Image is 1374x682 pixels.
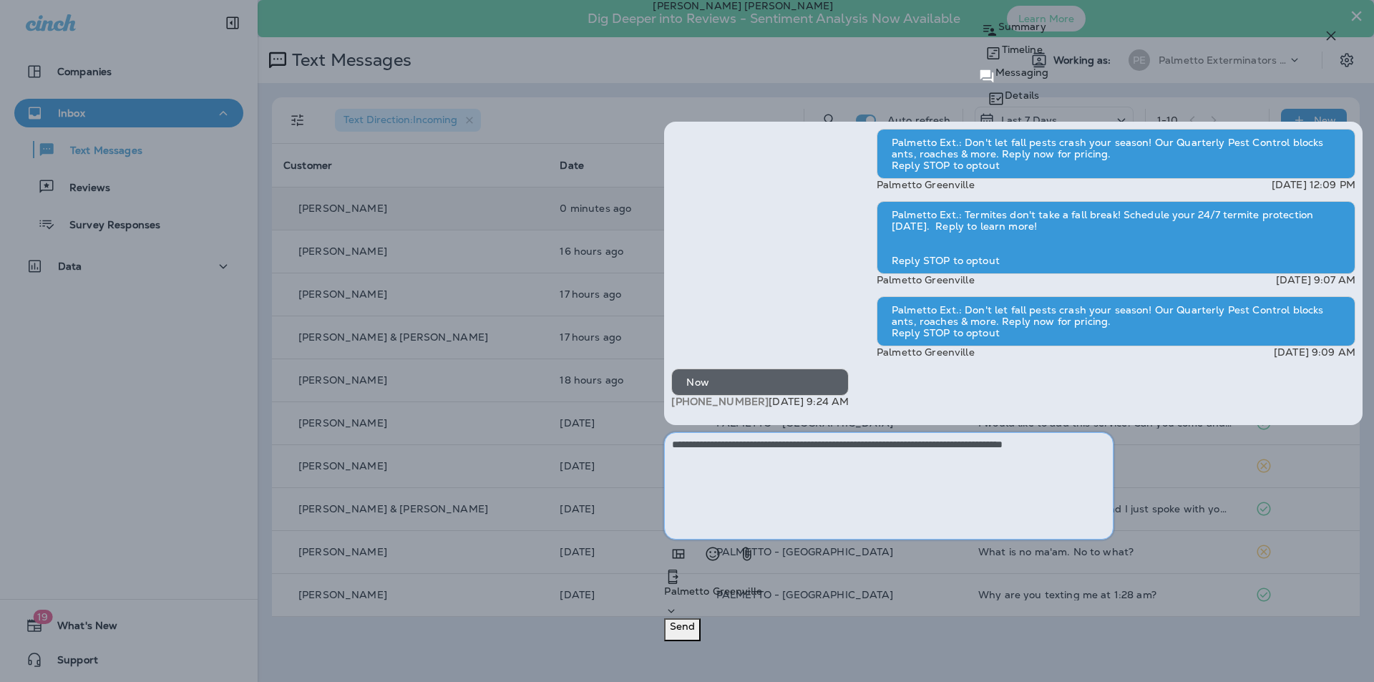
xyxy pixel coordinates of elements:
p: [DATE] 9:07 AM [1276,274,1355,286]
p: Palmetto Greenville [877,179,975,190]
div: +1 (864) 385-1074 [664,568,1363,618]
p: Details [1005,89,1039,101]
span: [PHONE_NUMBER] [671,395,769,408]
div: Palmetto Ext.: Termites don't take a fall break! Schedule your 24/7 termite protection [DATE]. Re... [877,201,1355,274]
p: Messaging [995,67,1048,78]
button: Add in a premade template [664,540,693,568]
button: Send [664,618,701,641]
p: [DATE] 9:24 AM [769,396,849,407]
p: Send [670,620,695,632]
p: Palmetto Greenville [664,585,1363,597]
p: Timeline [1002,44,1043,55]
p: [DATE] 12:09 PM [1272,179,1355,190]
div: Palmetto Ext.: Don't let fall pests crash your season! Our Quarterly Pest Control blocks ants, ro... [877,296,1355,346]
button: Select an emoji [698,540,727,568]
div: Now [671,369,849,396]
p: Palmetto Greenville [877,346,975,358]
p: Palmetto Greenville [877,274,975,286]
p: Summary [998,21,1046,32]
div: Palmetto Ext.: Don't let fall pests crash your season! Our Quarterly Pest Control blocks ants, ro... [877,129,1355,179]
p: [DATE] 9:09 AM [1274,346,1355,358]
